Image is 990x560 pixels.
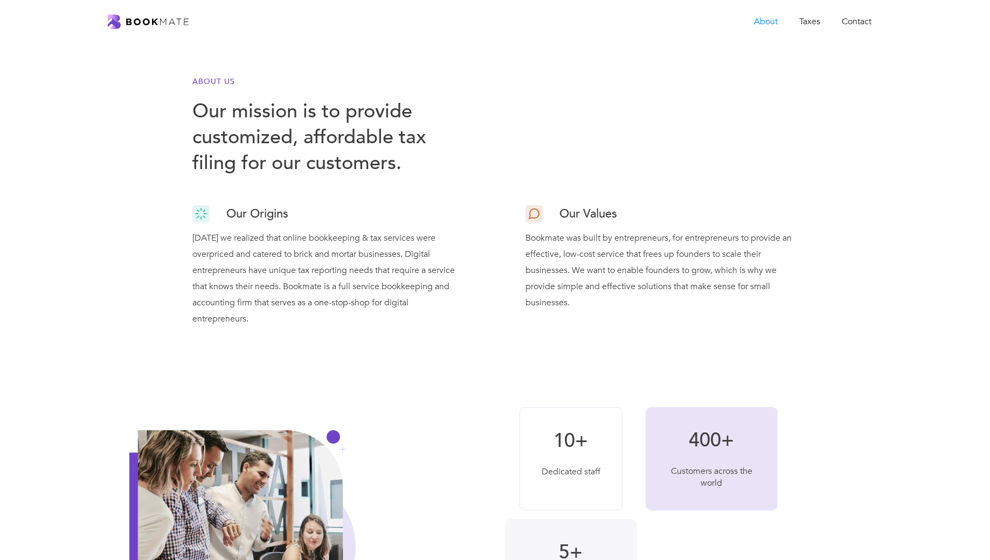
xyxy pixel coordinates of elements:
[525,225,798,311] div: Bookmate was built by entrepreneurs, for entrepreneurs to provide an effective, low-cost service ...
[743,11,788,33] a: About
[559,203,617,225] h3: Our Values
[192,99,465,176] h1: Our mission is to provide customized, affordable tax filing for our customers.
[226,203,288,225] h3: Our Origins
[831,11,882,33] a: Contact
[192,225,465,327] div: [DATE] we realized that online bookkeeping & tax services were overpriced and catered to brick an...
[542,429,600,453] h1: 10+
[788,11,831,33] a: Taxes
[667,429,756,452] h1: 400+
[192,76,465,88] h6: About Us
[108,15,189,29] a: home
[667,465,756,489] div: Customers across the world
[542,466,600,478] div: Dedicated staff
